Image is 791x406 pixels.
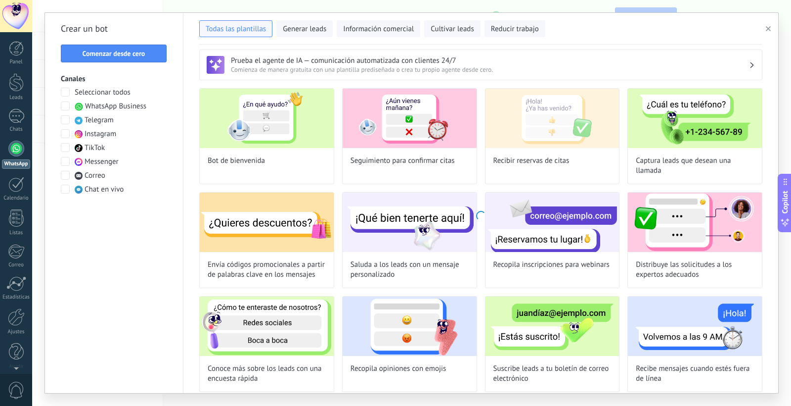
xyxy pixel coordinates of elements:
[2,195,31,202] div: Calendario
[200,297,334,356] img: Conoce más sobre los leads con una encuesta rápida
[485,89,619,148] img: Recibir reservas de citas
[351,260,469,280] span: Saluda a los leads con un mensaje personalizado
[636,260,754,280] span: Distribuye las solicitudes a los expertos adecuados
[2,294,31,301] div: Estadísticas
[2,262,31,268] div: Correo
[493,364,612,384] span: Suscribe leads a tu boletín de correo electrónico
[61,21,167,37] h2: Crear un bot
[780,191,790,214] span: Copilot
[83,50,145,57] span: Comenzar desde cero
[431,24,474,34] span: Cultivar leads
[85,101,146,111] span: WhatsApp Business
[276,20,333,37] button: Generar leads
[424,20,480,37] button: Cultivar leads
[2,329,31,335] div: Ajustes
[636,156,754,176] span: Captura leads que desean una llamada
[484,20,545,37] button: Reducir trabajo
[231,65,749,74] span: Comienza de manera gratuita con una plantilla prediseñada o crea tu propio agente desde cero.
[208,260,326,280] span: Envía códigos promocionales a partir de palabras clave en los mensajes
[343,193,477,252] img: Saluda a los leads con un mensaje personalizado
[61,74,167,84] h3: Canales
[2,159,30,169] div: WhatsApp
[85,115,114,125] span: Telegram
[628,297,762,356] img: Recibe mensajes cuando estés fuera de línea
[2,95,31,101] div: Leads
[208,364,326,384] span: Conoce más sobre los leads con una encuesta rápida
[75,88,131,98] span: Seleccionar todos
[61,45,167,62] button: Comenzar desde cero
[231,56,749,65] h3: Prueba el agente de IA — comunicación automatizada con clientes 24/7
[485,193,619,252] img: Recopila inscripciones para webinars
[485,297,619,356] img: Suscribe leads a tu boletín de correo electrónico
[208,156,265,166] span: Bot de bienvenida
[337,20,420,37] button: Información comercial
[628,193,762,252] img: Distribuye las solicitudes a los expertos adecuados
[200,193,334,252] img: Envía códigos promocionales a partir de palabras clave en los mensajes
[493,156,570,166] span: Recibir reservas de citas
[2,59,31,65] div: Panel
[491,24,539,34] span: Reducir trabajo
[493,260,610,270] span: Recopila inscripciones para webinars
[85,185,124,195] span: Chat en vivo
[343,89,477,148] img: Seguimiento para confirmar citas
[85,171,105,181] span: Correo
[200,89,334,148] img: Bot de bienvenida
[351,156,455,166] span: Seguimiento para confirmar citas
[343,24,414,34] span: Información comercial
[2,126,31,133] div: Chats
[283,24,326,34] span: Generar leads
[199,20,272,37] button: Todas las plantillas
[351,364,446,374] span: Recopila opiniones con emojis
[636,364,754,384] span: Recibe mensajes cuando estés fuera de línea
[628,89,762,148] img: Captura leads que desean una llamada
[206,24,266,34] span: Todas las plantillas
[2,230,31,236] div: Listas
[85,143,105,153] span: TikTok
[85,157,119,167] span: Messenger
[85,129,116,139] span: Instagram
[343,297,477,356] img: Recopila opiniones con emojis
